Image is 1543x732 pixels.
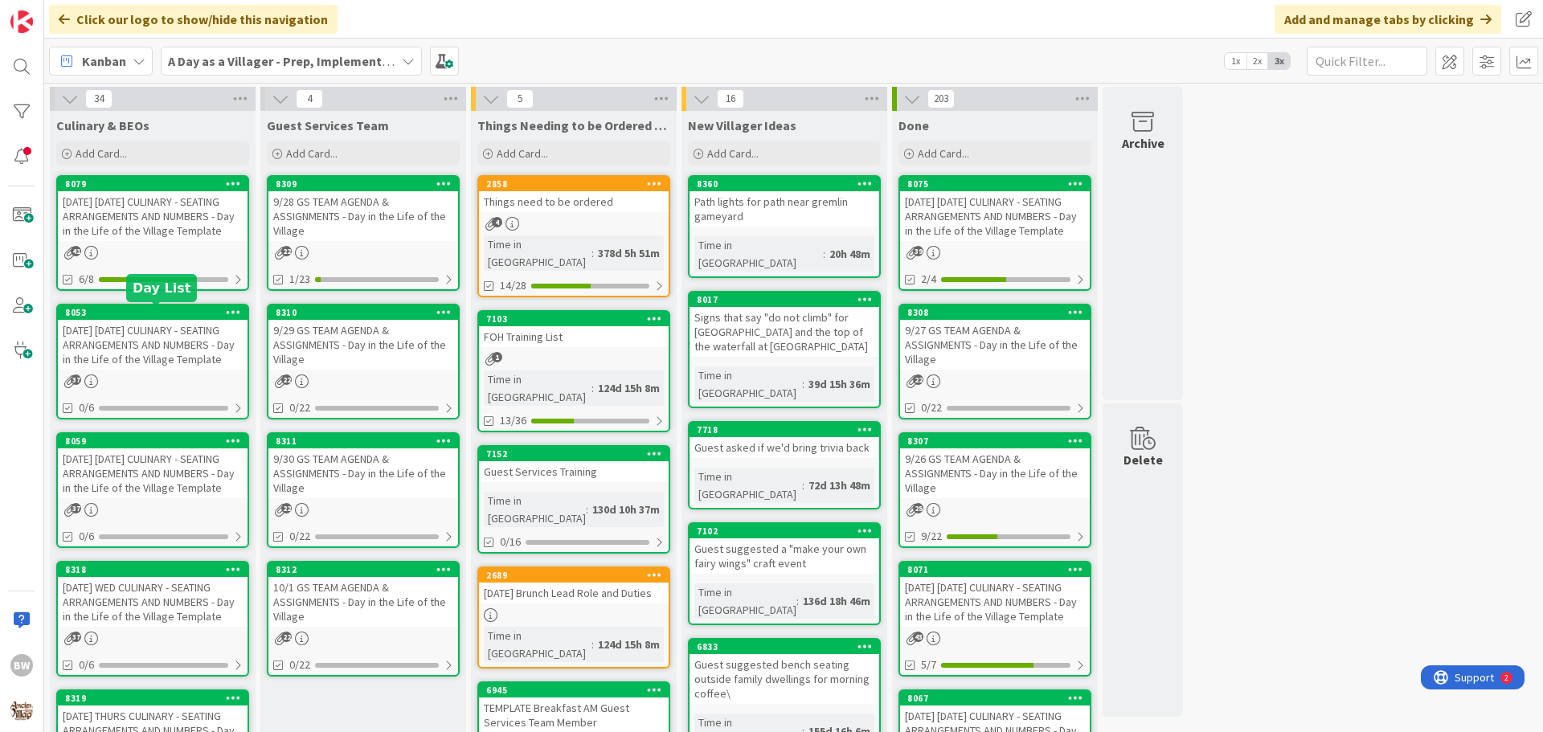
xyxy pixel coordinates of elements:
b: A Day as a Villager - Prep, Implement and Execute [168,53,455,69]
div: 8318 [58,562,248,577]
span: 22 [281,632,292,642]
span: 0/22 [289,399,310,416]
span: 37 [71,632,81,642]
span: 34 [85,89,113,108]
div: 8309 [268,177,458,191]
div: 8360 [697,178,879,190]
div: 7718Guest asked if we'd bring trivia back [690,423,879,458]
span: : [591,244,594,262]
div: Guest asked if we'd bring trivia back [690,437,879,458]
span: 4 [296,89,323,108]
div: 8017Signs that say "do not climb" for [GEOGRAPHIC_DATA] and the top of the waterfall at [GEOGRAPH... [690,292,879,357]
div: 124d 15h 8m [594,636,664,653]
span: Done [898,117,929,133]
div: Time in [GEOGRAPHIC_DATA] [694,236,823,272]
span: : [586,501,588,518]
div: 8308 [900,305,1090,320]
h5: Day List [133,280,190,296]
div: 6945 [479,683,669,697]
span: 3x [1268,53,1290,69]
span: 5/7 [921,656,936,673]
span: 0/22 [921,399,942,416]
span: Add Card... [76,146,127,161]
div: 7102 [690,524,879,538]
div: 8071[DATE] [DATE] CULINARY - SEATING ARRANGEMENTS AND NUMBERS - Day in the Life of the Village Te... [900,562,1090,627]
div: 8310 [276,307,458,318]
div: 8059[DATE] [DATE] CULINARY - SEATING ARRANGEMENTS AND NUMBERS - Day in the Life of the Village Te... [58,434,248,498]
div: 8311 [268,434,458,448]
span: Add Card... [497,146,548,161]
div: 8017 [690,292,879,307]
span: 5 [506,89,534,108]
div: 7152 [479,447,669,461]
span: Kanban [82,51,126,71]
div: 2689 [486,570,669,581]
div: 7103 [479,312,669,326]
div: Guest suggested bench seating outside family dwellings for morning coffee\ [690,654,879,704]
div: 8310 [268,305,458,320]
div: Guest Services Training [479,461,669,482]
div: 9/27 GS TEAM AGENDA & ASSIGNMENTS - Day in the Life of the Village [900,320,1090,370]
div: Time in [GEOGRAPHIC_DATA] [484,627,591,662]
div: [DATE] [DATE] CULINARY - SEATING ARRANGEMENTS AND NUMBERS - Day in the Life of the Village Template [900,191,1090,241]
span: 13/36 [500,412,526,429]
div: 8071 [900,562,1090,577]
div: 8318[DATE] WED CULINARY - SEATING ARRANGEMENTS AND NUMBERS - Day in the Life of the Village Template [58,562,248,627]
span: Add Card... [707,146,759,161]
span: 9/22 [921,528,942,545]
div: [DATE] [DATE] CULINARY - SEATING ARRANGEMENTS AND NUMBERS - Day in the Life of the Village Template [900,577,1090,627]
span: 2/4 [921,271,936,288]
div: 8053[DATE] [DATE] CULINARY - SEATING ARRANGEMENTS AND NUMBERS - Day in the Life of the Village Te... [58,305,248,370]
div: 83109/29 GS TEAM AGENDA & ASSIGNMENTS - Day in the Life of the Village [268,305,458,370]
div: 8075 [900,177,1090,191]
span: 203 [927,89,955,108]
div: FOH Training List [479,326,669,347]
div: 83079/26 GS TEAM AGENDA & ASSIGNMENTS - Day in the Life of the Village [900,434,1090,498]
div: 8307 [900,434,1090,448]
span: Culinary & BEOs [56,117,149,133]
span: 0/6 [79,656,94,673]
span: 0/22 [289,656,310,673]
span: 37 [71,374,81,385]
div: 8309 [276,178,458,190]
span: 22 [913,374,923,385]
div: 8308 [907,307,1090,318]
span: 39 [913,246,923,256]
span: 0/6 [79,399,94,416]
span: 0/6 [79,528,94,545]
div: 8360Path lights for path near gremlin gameyard [690,177,879,227]
div: 8311 [276,436,458,447]
div: 8312 [268,562,458,577]
span: 22 [281,503,292,513]
div: Guest suggested a "make your own fairy wings" craft event [690,538,879,574]
span: 37 [71,503,81,513]
span: Things Needing to be Ordered - PUT IN CARD, Don't make new card [477,117,670,133]
div: 8079[DATE] [DATE] CULINARY - SEATING ARRANGEMENTS AND NUMBERS - Day in the Life of the Village Te... [58,177,248,241]
span: 41 [71,246,81,256]
div: 831210/1 GS TEAM AGENDA & ASSIGNMENTS - Day in the Life of the Village [268,562,458,627]
div: 6833Guest suggested bench seating outside family dwellings for morning coffee\ [690,640,879,704]
div: 8319 [65,693,248,704]
div: 8079 [58,177,248,191]
div: 10/1 GS TEAM AGENDA & ASSIGNMENTS - Day in the Life of the Village [268,577,458,627]
span: 0/16 [500,534,521,550]
span: 1 [492,352,502,362]
div: 7152Guest Services Training [479,447,669,482]
div: 8318 [65,564,248,575]
div: 8079 [65,178,248,190]
span: 43 [913,632,923,642]
div: 8067 [900,691,1090,705]
div: 83099/28 GS TEAM AGENDA & ASSIGNMENTS - Day in the Life of the Village [268,177,458,241]
span: 0/22 [289,528,310,545]
div: 9/28 GS TEAM AGENDA & ASSIGNMENTS - Day in the Life of the Village [268,191,458,241]
div: [DATE] WED CULINARY - SEATING ARRANGEMENTS AND NUMBERS - Day in the Life of the Village Template [58,577,248,627]
div: Time in [GEOGRAPHIC_DATA] [694,583,796,619]
div: Delete [1123,450,1163,469]
div: 8053 [58,305,248,320]
div: 6945 [486,685,669,696]
div: 9/29 GS TEAM AGENDA & ASSIGNMENTS - Day in the Life of the Village [268,320,458,370]
div: Time in [GEOGRAPHIC_DATA] [484,370,591,406]
div: 9/30 GS TEAM AGENDA & ASSIGNMENTS - Day in the Life of the Village [268,448,458,498]
span: 16 [717,89,744,108]
span: : [591,379,594,397]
